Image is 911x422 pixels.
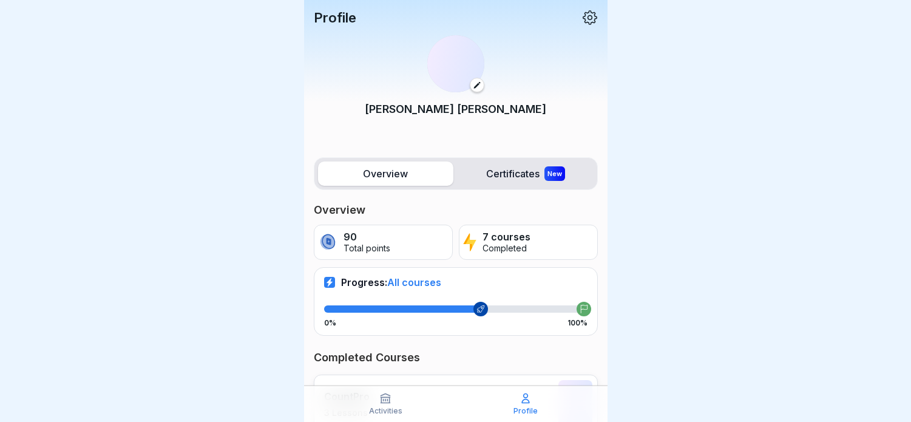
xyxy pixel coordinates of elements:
[344,243,390,254] p: Total points
[544,166,565,181] div: New
[314,203,598,217] p: Overview
[341,276,441,288] p: Progress:
[567,319,588,327] p: 100%
[314,350,598,365] p: Completed Courses
[369,407,402,415] p: Activities
[365,101,546,117] p: [PERSON_NAME] [PERSON_NAME]
[318,162,453,186] label: Overview
[483,243,530,254] p: Completed
[314,10,356,26] p: Profile
[483,231,530,243] p: 7 courses
[513,407,538,415] p: Profile
[458,162,594,186] label: Certificates
[324,319,336,327] p: 0%
[387,276,441,288] span: All courses
[344,231,390,243] p: 90
[318,232,338,253] img: coin.svg
[463,232,477,253] img: lightning.svg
